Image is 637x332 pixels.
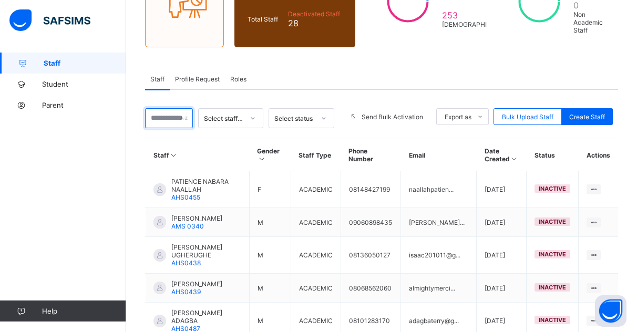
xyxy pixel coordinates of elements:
[171,193,200,201] span: AHS0455
[9,9,90,32] img: safsims
[245,13,285,26] div: Total Staff
[579,139,618,171] th: Actions
[288,18,342,28] span: 28
[539,316,566,324] span: inactive
[249,139,291,171] th: Gender
[401,237,477,274] td: isaac201011@g...
[502,113,553,121] span: Bulk Upload Staff
[146,139,250,171] th: Staff
[510,155,519,163] i: Sort in Ascending Order
[539,185,566,192] span: inactive
[175,75,220,83] span: Profile Request
[249,208,291,237] td: M
[477,139,527,171] th: Date Created
[477,208,527,237] td: [DATE]
[204,115,244,122] div: Select staff type
[341,171,401,208] td: 08148427199
[291,208,341,237] td: ACADEMIC
[477,237,527,274] td: [DATE]
[171,214,222,222] span: [PERSON_NAME]
[362,113,423,121] span: Send Bulk Activation
[341,274,401,303] td: 08068562060
[230,75,246,83] span: Roles
[341,237,401,274] td: 08136050127
[171,222,204,230] span: AMS 0340
[42,80,126,88] span: Student
[171,243,241,259] span: [PERSON_NAME] UGHERUGHE
[288,10,342,18] span: Deactivated Staff
[401,171,477,208] td: naallahpatien...
[249,237,291,274] td: M
[171,280,222,288] span: [PERSON_NAME]
[291,274,341,303] td: ACADEMIC
[445,113,471,121] span: Export as
[42,101,126,109] span: Parent
[341,139,401,171] th: Phone Number
[171,259,201,267] span: AHS0438
[477,274,527,303] td: [DATE]
[42,307,126,315] span: Help
[442,10,512,20] span: 253
[291,171,341,208] td: ACADEMIC
[171,178,241,193] span: PATIENCE NABARA NAALLAH
[171,288,201,296] span: AHS0439
[150,75,165,83] span: Staff
[291,139,341,171] th: Staff Type
[527,139,579,171] th: Status
[44,59,126,67] span: Staff
[595,295,626,327] button: Open asap
[341,208,401,237] td: 09060898435
[442,20,512,28] span: [DEMOGRAPHIC_DATA]
[249,274,291,303] td: M
[401,139,477,171] th: Email
[171,309,241,325] span: [PERSON_NAME] ADAGBA
[401,208,477,237] td: [PERSON_NAME]...
[257,155,266,163] i: Sort in Ascending Order
[401,274,477,303] td: almightymerci...
[539,218,566,225] span: inactive
[291,237,341,274] td: ACADEMIC
[539,251,566,258] span: inactive
[539,284,566,291] span: inactive
[169,151,178,159] i: Sort in Ascending Order
[569,113,605,121] span: Create Staff
[274,115,315,122] div: Select status
[249,171,291,208] td: F
[477,171,527,208] td: [DATE]
[573,11,605,34] span: Non Academic Staff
